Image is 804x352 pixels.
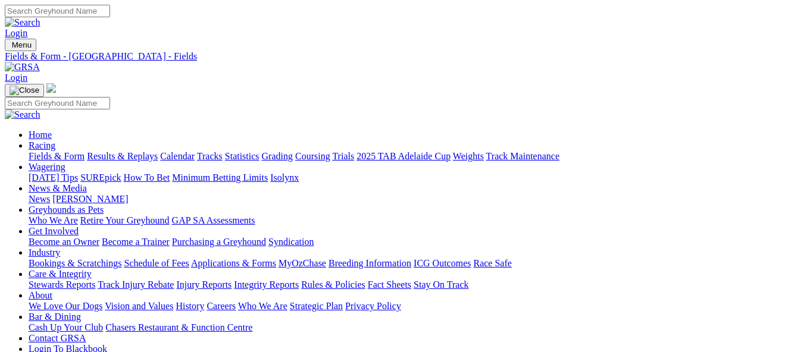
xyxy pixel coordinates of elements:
[29,151,85,161] a: Fields & Form
[87,151,158,161] a: Results & Replays
[5,39,36,51] button: Toggle navigation
[29,279,95,290] a: Stewards Reports
[29,312,81,322] a: Bar & Dining
[29,172,78,183] a: [DATE] Tips
[172,215,255,225] a: GAP SA Assessments
[414,279,468,290] a: Stay On Track
[453,151,484,161] a: Weights
[176,279,231,290] a: Injury Reports
[295,151,330,161] a: Coursing
[279,258,326,268] a: MyOzChase
[270,172,299,183] a: Isolynx
[29,237,99,247] a: Become an Owner
[225,151,259,161] a: Statistics
[29,215,799,226] div: Greyhounds as Pets
[290,301,343,311] a: Strategic Plan
[29,194,799,205] div: News & Media
[29,140,55,150] a: Racing
[345,301,401,311] a: Privacy Policy
[172,237,266,247] a: Purchasing a Greyhound
[29,183,87,193] a: News & Media
[80,172,121,183] a: SUREpick
[414,258,471,268] a: ICG Outcomes
[29,279,799,290] div: Care & Integrity
[5,51,799,62] a: Fields & Form - [GEOGRAPHIC_DATA] - Fields
[176,301,204,311] a: History
[5,17,40,28] img: Search
[29,162,65,172] a: Wagering
[5,84,44,97] button: Toggle navigation
[5,5,110,17] input: Search
[262,151,293,161] a: Grading
[5,73,27,83] a: Login
[102,237,170,247] a: Become a Trainer
[268,237,314,247] a: Syndication
[29,333,86,343] a: Contact GRSA
[29,237,799,247] div: Get Involved
[29,301,799,312] div: About
[52,194,128,204] a: [PERSON_NAME]
[172,172,268,183] a: Minimum Betting Limits
[486,151,559,161] a: Track Maintenance
[197,151,223,161] a: Tracks
[5,97,110,109] input: Search
[29,247,60,257] a: Industry
[5,109,40,120] img: Search
[124,258,189,268] a: Schedule of Fees
[29,258,121,268] a: Bookings & Scratchings
[191,258,276,268] a: Applications & Forms
[160,151,195,161] a: Calendar
[29,322,799,333] div: Bar & Dining
[5,28,27,38] a: Login
[238,301,287,311] a: Who We Are
[29,151,799,162] div: Racing
[105,301,173,311] a: Vision and Values
[29,290,52,300] a: About
[29,205,104,215] a: Greyhounds as Pets
[29,258,799,269] div: Industry
[5,62,40,73] img: GRSA
[207,301,236,311] a: Careers
[473,258,511,268] a: Race Safe
[98,279,174,290] a: Track Injury Rebate
[29,194,50,204] a: News
[12,40,32,49] span: Menu
[29,269,92,279] a: Care & Integrity
[234,279,299,290] a: Integrity Reports
[29,322,103,332] a: Cash Up Your Club
[29,172,799,183] div: Wagering
[105,322,252,332] a: Chasers Restaurant & Function Centre
[301,279,365,290] a: Rules & Policies
[29,226,79,236] a: Get Involved
[329,258,411,268] a: Breeding Information
[46,83,56,93] img: logo-grsa-white.png
[356,151,451,161] a: 2025 TAB Adelaide Cup
[10,86,39,95] img: Close
[80,215,170,225] a: Retire Your Greyhound
[29,301,102,311] a: We Love Our Dogs
[124,172,170,183] a: How To Bet
[368,279,411,290] a: Fact Sheets
[29,130,52,140] a: Home
[332,151,354,161] a: Trials
[29,215,78,225] a: Who We Are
